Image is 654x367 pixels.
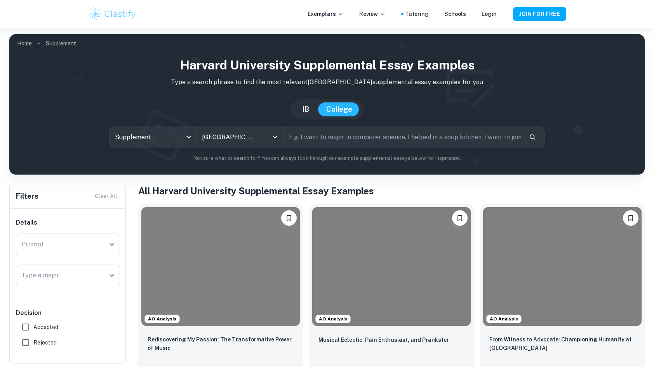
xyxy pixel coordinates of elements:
[33,323,58,331] span: Accepted
[308,10,344,18] p: Exemplars
[482,10,497,18] a: Login
[444,10,466,18] a: Schools
[16,56,638,74] h1: Harvard University Supplemental Essay Examples
[138,184,645,198] h1: All Harvard University Supplemental Essay Examples
[16,191,38,202] h6: Filters
[513,7,566,21] button: JOIN FOR FREE
[270,132,280,142] button: Open
[148,335,294,352] p: Rediscovering My Passion: The Transformative Power of Music
[106,239,117,250] button: Open
[623,210,638,226] button: Please log in to bookmark exemplars
[9,34,645,175] img: profile cover
[281,210,297,226] button: Please log in to bookmark exemplars
[284,126,523,148] input: E.g. I want to major in computer science, I helped in a soup kitchen, I want to join the debate t...
[452,210,468,226] button: Please log in to bookmark exemplars
[16,78,638,87] p: Type a search phrase to find the most relevant [GEOGRAPHIC_DATA] supplemental essay examples for you
[318,102,360,116] button: College
[359,10,386,18] p: Review
[316,315,350,322] span: AO Analysis
[145,315,179,322] span: AO Analysis
[88,6,137,22] img: Clastify logo
[33,338,57,347] span: Rejected
[503,12,507,16] button: Help and Feedback
[526,130,539,144] button: Search
[294,102,317,116] button: IB
[106,270,117,281] button: Open
[16,154,638,162] p: Not sure what to search for? You can always look through our example supplemental essays below fo...
[487,315,521,322] span: AO Analysis
[405,10,429,18] a: Tutoring
[16,308,120,318] h6: Decision
[46,39,76,48] p: Supplement
[318,336,449,344] p: Musical Eclectic, Pain Enthusiast, and Prankster
[17,38,32,49] a: Home
[489,335,635,352] p: From Witness to Advocate: Championing Humanity at Harvard
[16,218,120,227] h6: Details
[110,126,196,148] div: Supplement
